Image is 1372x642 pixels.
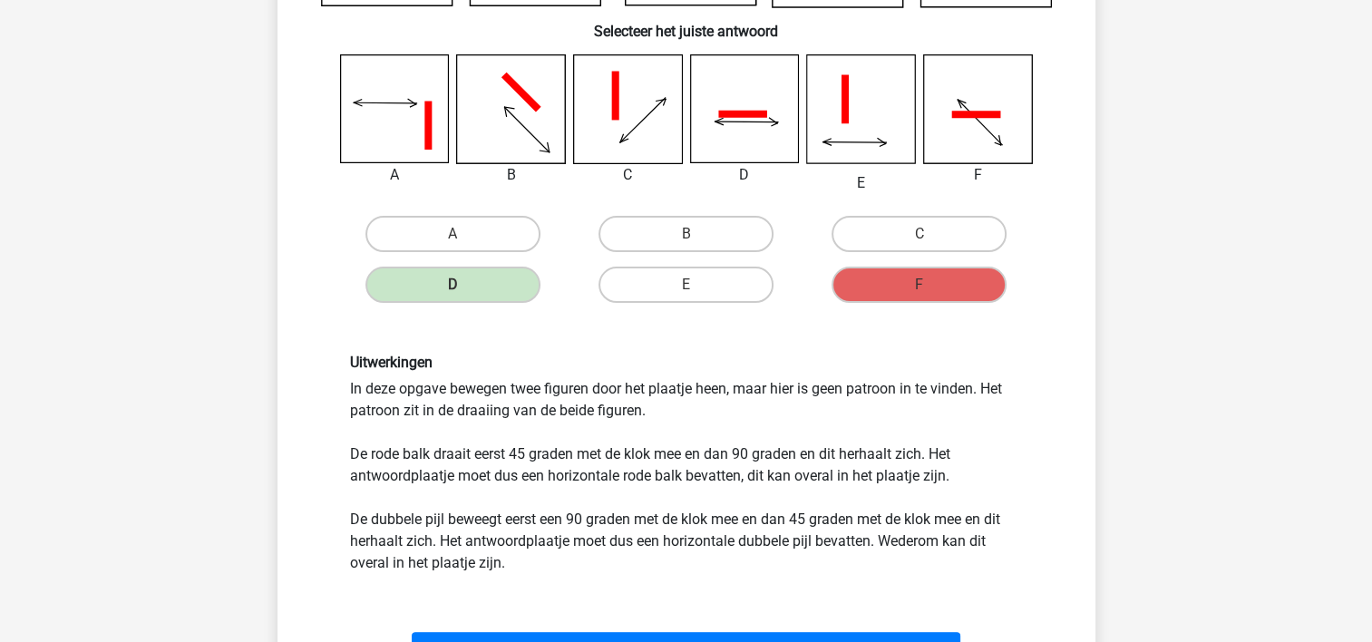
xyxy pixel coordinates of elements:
[793,172,929,194] div: E
[365,216,540,252] label: A
[598,267,774,303] label: E
[307,8,1066,40] h6: Selecteer het juiste antwoord
[598,216,774,252] label: B
[676,164,813,186] div: D
[832,267,1007,303] label: F
[910,164,1046,186] div: F
[350,354,1023,371] h6: Uitwerkingen
[443,164,579,186] div: B
[326,164,463,186] div: A
[336,354,1036,574] div: In deze opgave bewegen twee figuren door het plaatje heen, maar hier is geen patroon in te vinden...
[832,216,1007,252] label: C
[365,267,540,303] label: D
[560,164,696,186] div: C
